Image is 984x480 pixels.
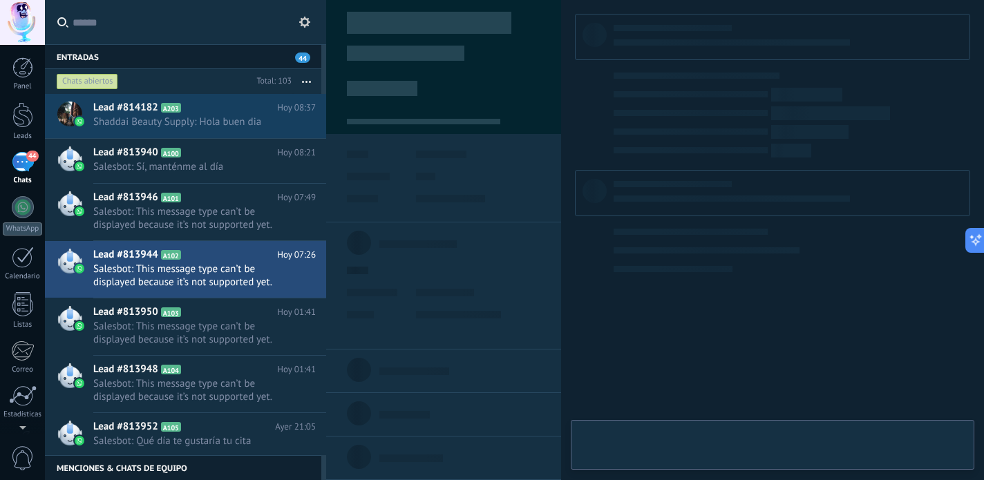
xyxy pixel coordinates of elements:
[277,363,316,376] span: Hoy 01:41
[93,115,290,128] span: Shaddai Beauty Supply: Hola buen dia
[93,146,158,160] span: Lead #813940
[295,52,310,63] span: 44
[3,132,43,141] div: Leads
[251,75,292,88] div: Total: 103
[277,146,316,160] span: Hoy 08:21
[3,365,43,374] div: Correo
[161,103,181,113] span: A203
[75,378,84,388] img: waba.svg
[3,82,43,91] div: Panel
[57,73,118,90] div: Chats abiertos
[3,176,43,185] div: Chats
[93,262,290,289] span: Salesbot: This message type can’t be displayed because it’s not supported yet.
[93,248,158,262] span: Lead #813944
[93,191,158,204] span: Lead #813946
[161,148,181,157] span: A100
[277,248,316,262] span: Hoy 07:26
[75,264,84,273] img: waba.svg
[45,455,321,480] div: Menciones & Chats de equipo
[161,307,181,317] span: A103
[93,420,158,434] span: Lead #813952
[161,250,181,260] span: A102
[93,305,158,319] span: Lead #813950
[45,44,321,69] div: Entradas
[161,193,181,202] span: A101
[93,205,290,231] span: Salesbot: This message type can’t be displayed because it’s not supported yet.
[93,434,290,448] span: Salesbot: Qué día te gustaría tu cita
[75,436,84,445] img: waba.svg
[93,101,158,115] span: Lead #814182
[3,320,43,329] div: Listas
[277,101,316,115] span: Hoy 08:37
[93,363,158,376] span: Lead #813948
[3,272,43,281] div: Calendario
[161,365,181,374] span: A104
[93,160,290,173] span: Salesbot: Sí, manténme al día
[45,298,326,355] a: Lead #813950 A103 Hoy 01:41 Salesbot: This message type can’t be displayed because it’s not suppo...
[75,162,84,171] img: waba.svg
[161,422,181,432] span: A105
[45,356,326,412] a: Lead #813948 A104 Hoy 01:41 Salesbot: This message type can’t be displayed because it’s not suppo...
[45,139,326,183] a: Lead #813940 A100 Hoy 08:21 Salesbot: Sí, manténme al día
[3,222,42,236] div: WhatsApp
[277,191,316,204] span: Hoy 07:49
[75,207,84,216] img: waba.svg
[45,94,326,138] a: Lead #814182 A203 Hoy 08:37 Shaddai Beauty Supply: Hola buen dia
[275,420,316,434] span: Ayer 21:05
[3,410,43,419] div: Estadísticas
[93,377,290,403] span: Salesbot: This message type can’t be displayed because it’s not supported yet.
[26,151,38,162] span: 44
[45,413,326,457] a: Lead #813952 A105 Ayer 21:05 Salesbot: Qué día te gustaría tu cita
[277,305,316,319] span: Hoy 01:41
[45,184,326,240] a: Lead #813946 A101 Hoy 07:49 Salesbot: This message type can’t be displayed because it’s not suppo...
[75,321,84,331] img: waba.svg
[93,320,290,346] span: Salesbot: This message type can’t be displayed because it’s not supported yet.
[292,69,321,94] button: Más
[75,117,84,126] img: waba.svg
[45,241,326,298] a: Lead #813944 A102 Hoy 07:26 Salesbot: This message type can’t be displayed because it’s not suppo...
